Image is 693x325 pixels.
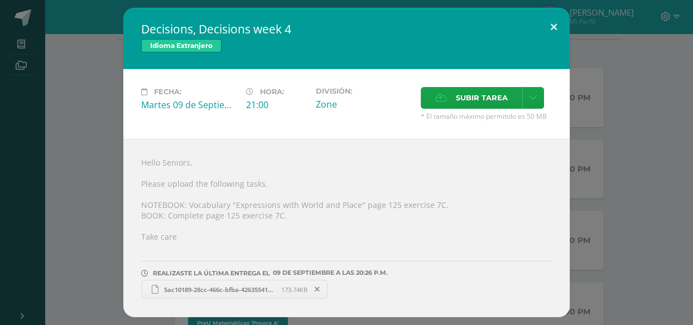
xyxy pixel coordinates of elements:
[246,99,307,111] div: 21:00
[141,99,237,111] div: Martes 09 de Septiembre
[260,88,284,96] span: Hora:
[316,87,412,95] label: División:
[154,88,181,96] span: Fecha:
[538,8,570,46] button: Close (Esc)
[158,285,281,294] span: 5ac10189-28cc-466c-bfba-42635541e342.jfif
[141,39,222,52] span: Idioma Extranjero
[421,111,552,121] span: * El tamaño máximo permitido es 50 MB
[456,88,508,108] span: Subir tarea
[123,139,570,317] div: Hello Seniors, Please upload the following tasks. NOTEBOOK: Vocabulary "Expressions with World an...
[153,269,270,277] span: REALIZASTE LA ÚLTIMA ENTREGA EL
[141,280,328,299] a: 5ac10189-28cc-466c-bfba-42635541e342.jfif 173.74KB
[308,283,327,295] span: Remover entrega
[316,98,412,110] div: Zone
[281,285,307,294] span: 173.74KB
[141,21,552,37] h2: Decisions, Decisions week 4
